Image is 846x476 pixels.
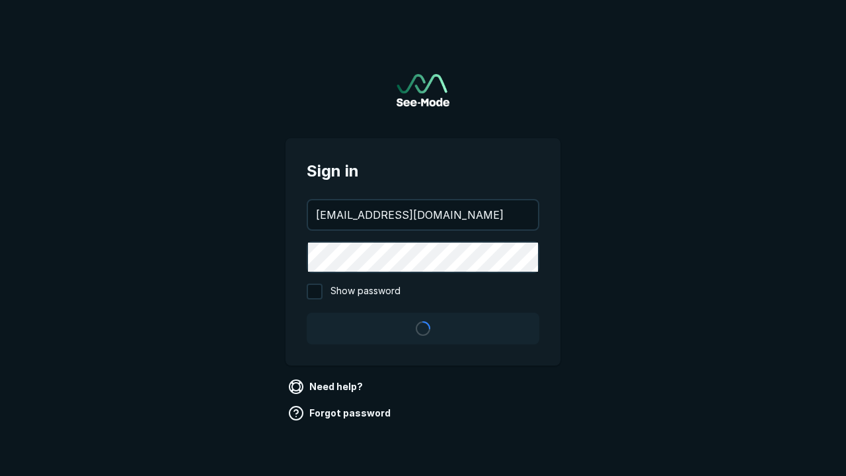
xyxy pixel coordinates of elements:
a: Go to sign in [397,74,449,106]
img: See-Mode Logo [397,74,449,106]
a: Forgot password [286,403,396,424]
input: your@email.com [308,200,538,229]
a: Need help? [286,376,368,397]
span: Show password [330,284,401,299]
span: Sign in [307,159,539,183]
